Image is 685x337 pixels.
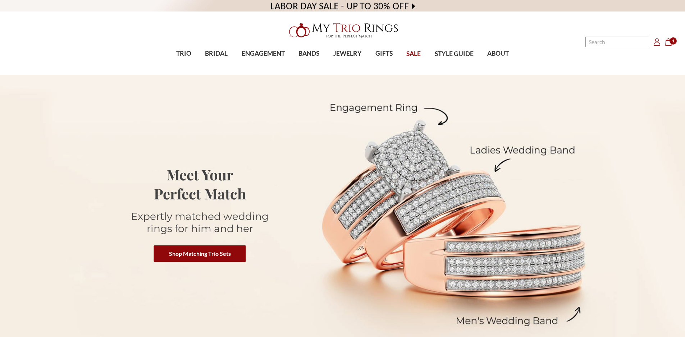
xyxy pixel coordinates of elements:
[380,65,388,66] button: submenu toggle
[435,49,474,59] span: STYLE GUIDE
[665,37,676,46] a: Cart with 0 items
[428,42,480,66] a: STYLE GUIDE
[480,42,516,65] a: ABOUT
[406,49,421,59] span: SALE
[180,65,187,66] button: submenu toggle
[154,245,246,262] a: Shop Matching Trio Sets
[670,37,677,45] span: 1
[369,42,399,65] a: GIFTS
[653,37,661,46] a: Account
[285,19,400,42] img: My Trio Rings
[399,42,428,66] a: SALE
[205,49,228,58] span: BRIDAL
[298,49,319,58] span: BANDS
[169,42,198,65] a: TRIO
[585,37,649,47] input: Search
[198,42,234,65] a: BRIDAL
[176,49,191,58] span: TRIO
[333,49,362,58] span: JEWELRY
[292,42,326,65] a: BANDS
[487,49,509,58] span: ABOUT
[198,19,486,42] a: My Trio Rings
[494,65,502,66] button: submenu toggle
[665,38,672,46] svg: cart.cart_preview
[344,65,351,66] button: submenu toggle
[653,38,661,46] svg: Account
[260,65,267,66] button: submenu toggle
[375,49,393,58] span: GIFTS
[326,42,368,65] a: JEWELRY
[305,65,312,66] button: submenu toggle
[213,65,220,66] button: submenu toggle
[242,49,285,58] span: ENGAGEMENT
[235,42,292,65] a: ENGAGEMENT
